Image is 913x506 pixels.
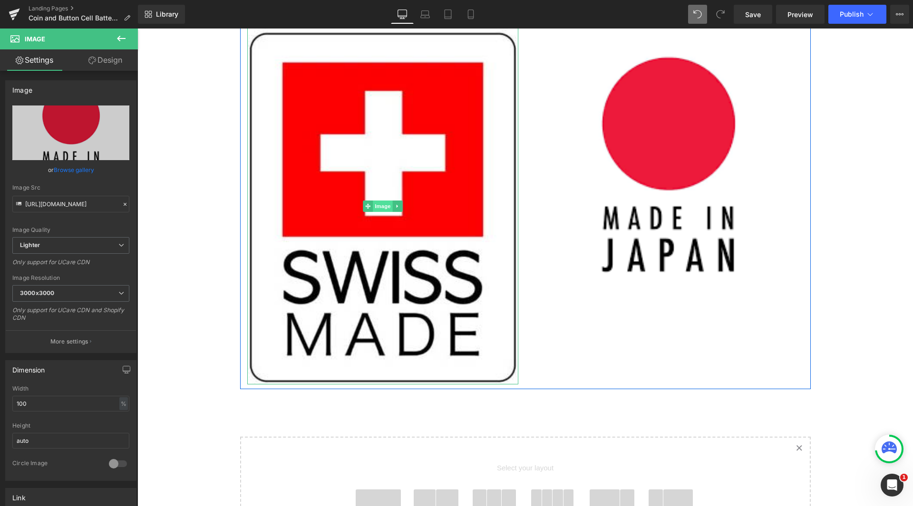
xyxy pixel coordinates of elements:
div: Image Src [12,184,129,191]
b: 3000x3000 [20,289,54,296]
div: Dimension [12,361,45,374]
a: Expand / Collapse [255,172,265,183]
input: auto [12,433,129,449]
div: Height [12,422,129,429]
button: Redo [711,5,730,24]
span: Image [235,172,255,183]
span: Save [745,10,761,19]
div: Width [12,385,129,392]
a: Tablet [437,5,459,24]
div: or [12,165,129,175]
span: Publish [840,10,864,18]
a: Landing Pages [29,5,138,12]
div: Only support for UCare CDN and Shopify CDN [12,306,129,328]
span: Preview [787,10,813,19]
div: Image Resolution [12,275,129,281]
div: Link [12,488,26,502]
button: More settings [6,330,136,353]
a: Mobile [459,5,482,24]
span: Image [25,35,45,43]
button: More [890,5,909,24]
a: Desktop [391,5,414,24]
div: Circle Image [12,459,99,469]
span: 1 [900,474,908,481]
a: Browse gallery [54,162,94,178]
span: Library [156,10,178,19]
a: Preview [776,5,825,24]
input: auto [12,396,129,411]
a: New Library [138,5,185,24]
span: Select your layout [212,423,564,461]
button: Publish [828,5,886,24]
div: % [119,397,128,410]
div: Only support for UCare CDN [12,258,129,272]
span: Coin and Button Cell Batteries [29,14,120,22]
a: Design [71,49,140,71]
button: Undo [688,5,707,24]
p: More settings [50,337,88,346]
div: Image [12,81,32,94]
a: Laptop [414,5,437,24]
input: Link [12,196,129,212]
b: Lighter [20,241,40,248]
iframe: Intercom live chat [881,474,903,496]
div: Image Quality [12,227,129,233]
